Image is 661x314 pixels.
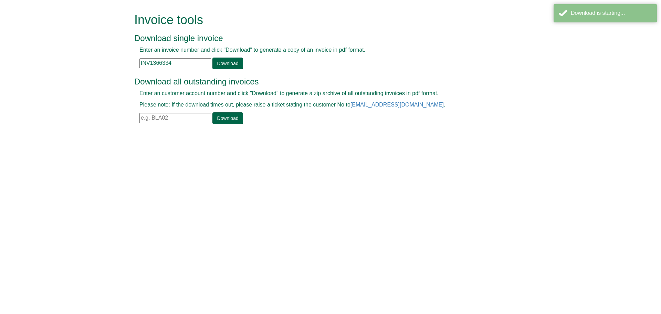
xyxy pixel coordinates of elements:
p: Enter an customer account number and click "Download" to generate a zip archive of all outstandin... [139,90,506,98]
h1: Invoice tools [134,13,511,27]
a: Download [212,112,243,124]
div: Download is starting... [571,9,652,17]
a: Download [212,58,243,69]
input: e.g. BLA02 [139,113,211,123]
h3: Download single invoice [134,34,511,43]
a: [EMAIL_ADDRESS][DOMAIN_NAME] [350,102,444,108]
p: Enter an invoice number and click "Download" to generate a copy of an invoice in pdf format. [139,46,506,54]
input: e.g. INV1234 [139,58,211,68]
p: Please note: If the download times out, please raise a ticket stating the customer No to . [139,101,506,109]
h3: Download all outstanding invoices [134,77,511,86]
